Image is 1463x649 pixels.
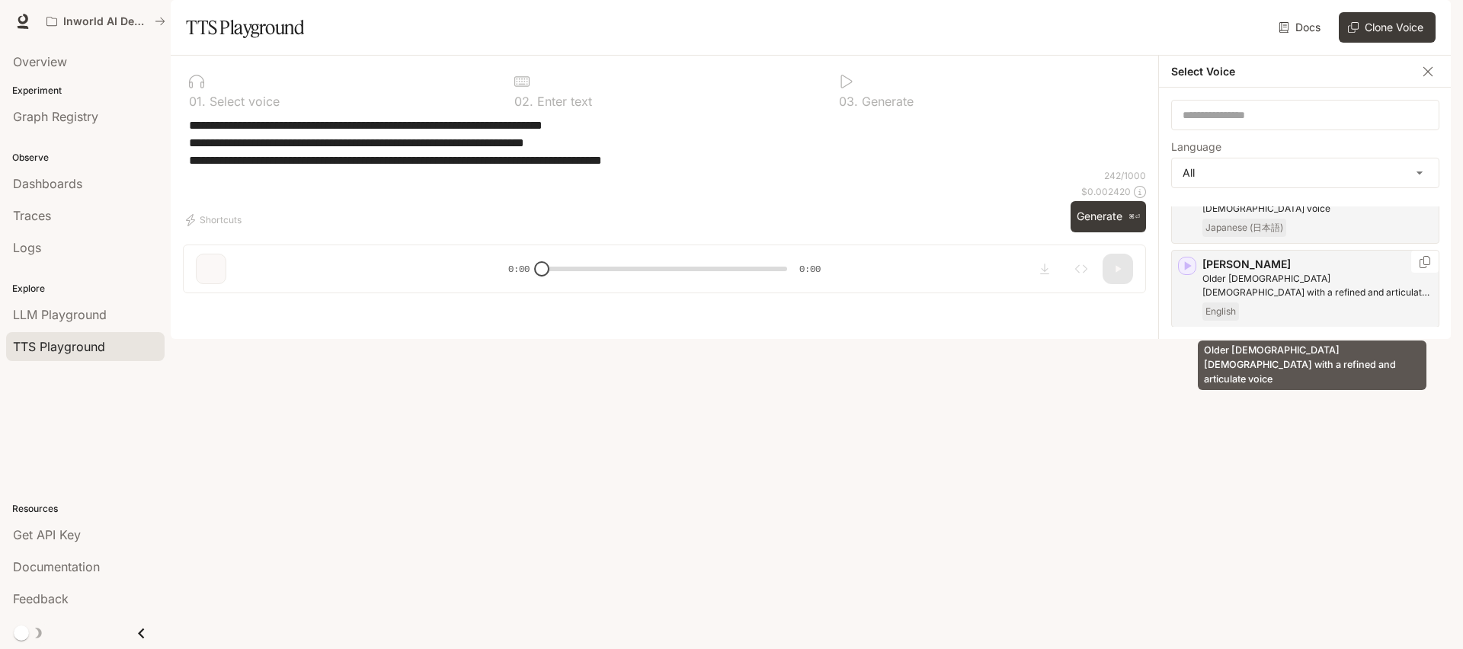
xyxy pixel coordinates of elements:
p: Select voice [206,95,280,107]
button: Copy Voice ID [1417,256,1433,268]
p: [PERSON_NAME] [1202,257,1433,272]
p: 0 3 . [839,95,858,107]
button: Shortcuts [183,208,248,232]
p: Older British male with a refined and articulate voice [1202,272,1433,299]
p: Enter text [533,95,592,107]
p: 0 1 . [189,95,206,107]
span: English [1202,302,1239,321]
span: Japanese (日本語) [1202,219,1286,237]
a: Docs [1276,12,1327,43]
p: Generate [858,95,914,107]
p: Language [1171,142,1221,152]
button: Clone Voice [1339,12,1436,43]
p: 0 2 . [514,95,533,107]
p: 242 / 1000 [1104,169,1146,182]
p: Inworld AI Demos [63,15,149,28]
div: Older [DEMOGRAPHIC_DATA] [DEMOGRAPHIC_DATA] with a refined and articulate voice [1198,340,1426,390]
h1: TTS Playground [186,12,304,43]
button: All workspaces [40,6,172,37]
div: All [1172,158,1439,187]
button: Generate⌘⏎ [1071,201,1146,232]
p: ⌘⏎ [1128,213,1140,222]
